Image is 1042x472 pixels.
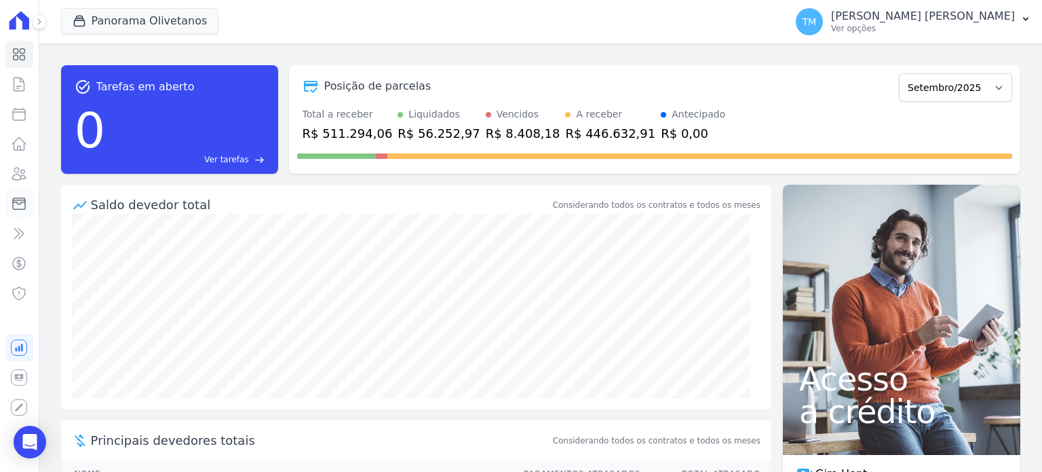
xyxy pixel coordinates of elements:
[408,107,460,122] div: Liquidados
[576,107,622,122] div: A receber
[61,8,219,34] button: Panorama Olivetanos
[565,124,655,143] div: R$ 446.632,91
[324,78,431,94] div: Posição de parcelas
[799,363,1004,395] span: Acesso
[497,107,539,122] div: Vencidos
[204,153,248,166] span: Ver tarefas
[799,395,1004,428] span: a crédito
[14,426,46,458] div: Open Intercom Messenger
[486,124,560,143] div: R$ 8.408,18
[96,79,195,95] span: Tarefas em aberto
[661,124,725,143] div: R$ 0,00
[254,155,265,165] span: east
[398,124,480,143] div: R$ 56.252,97
[91,431,550,450] span: Principais devedores totais
[785,3,1042,41] button: TM [PERSON_NAME] [PERSON_NAME] Ver opções
[303,107,393,122] div: Total a receber
[91,196,550,214] div: Saldo devedor total
[75,95,106,166] div: 0
[803,17,817,26] span: TM
[831,23,1015,34] p: Ver opções
[553,435,760,447] span: Considerando todos os contratos e todos os meses
[111,153,264,166] a: Ver tarefas east
[303,124,393,143] div: R$ 511.294,06
[553,199,760,211] div: Considerando todos os contratos e todos os meses
[831,10,1015,23] p: [PERSON_NAME] [PERSON_NAME]
[672,107,725,122] div: Antecipado
[75,79,91,95] span: task_alt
